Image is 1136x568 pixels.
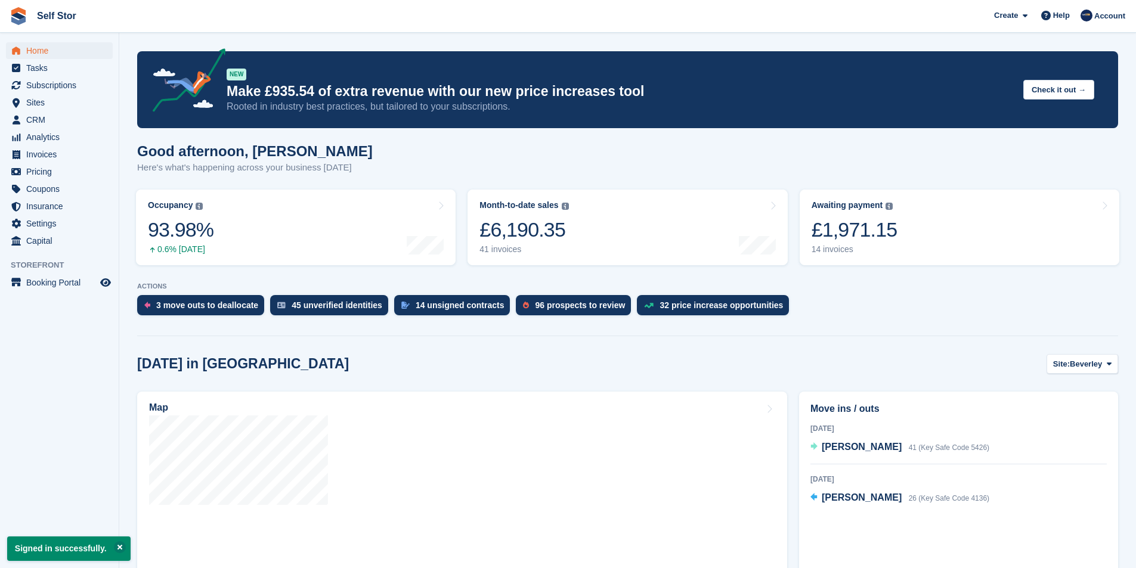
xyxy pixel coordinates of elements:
[227,69,246,80] div: NEW
[1094,10,1125,22] span: Account
[1081,10,1092,21] img: Chris Rice
[196,203,203,210] img: icon-info-grey-7440780725fd019a000dd9b08b2336e03edf1995a4989e88bcd33f0948082b44.svg
[6,42,113,59] a: menu
[11,259,119,271] span: Storefront
[26,274,98,291] span: Booking Portal
[810,423,1107,434] div: [DATE]
[810,402,1107,416] h2: Move ins / outs
[1053,10,1070,21] span: Help
[479,244,568,254] div: 41 invoices
[137,356,349,372] h2: [DATE] in [GEOGRAPHIC_DATA]
[144,302,150,309] img: move_outs_to_deallocate_icon-f764333ba52eb49d3ac5e1228854f67142a1ed5810a6f6cc68b1a99e826820c5.svg
[148,244,213,254] div: 0.6% [DATE]
[535,300,625,310] div: 96 prospects to review
[812,244,897,254] div: 14 invoices
[7,536,131,561] p: Signed in successfully.
[98,275,113,290] a: Preview store
[26,60,98,76] span: Tasks
[26,232,98,249] span: Capital
[26,198,98,215] span: Insurance
[148,218,213,242] div: 93.98%
[468,190,787,265] a: Month-to-date sales £6,190.35 41 invoices
[994,10,1018,21] span: Create
[26,77,98,94] span: Subscriptions
[1053,358,1070,370] span: Site:
[479,218,568,242] div: £6,190.35
[800,190,1119,265] a: Awaiting payment £1,971.15 14 invoices
[292,300,382,310] div: 45 unverified identities
[10,7,27,25] img: stora-icon-8386f47178a22dfd0bd8f6a31ec36ba5ce8667c1dd55bd0f319d3a0aa187defe.svg
[277,302,286,309] img: verify_identity-adf6edd0f0f0b5bbfe63781bf79b02c33cf7c696d77639b501bdc392416b5a36.svg
[637,295,795,321] a: 32 price increase opportunities
[6,77,113,94] a: menu
[137,143,373,159] h1: Good afternoon, [PERSON_NAME]
[416,300,504,310] div: 14 unsigned contracts
[149,402,168,413] h2: Map
[523,302,529,309] img: prospect-51fa495bee0391a8d652442698ab0144808aea92771e9ea1ae160a38d050c398.svg
[137,295,270,321] a: 3 move outs to deallocate
[909,494,989,502] span: 26 (Key Safe Code 4136)
[26,111,98,128] span: CRM
[137,161,373,175] p: Here's what's happening across your business [DATE]
[516,295,637,321] a: 96 prospects to review
[810,491,989,506] a: [PERSON_NAME] 26 (Key Safe Code 4136)
[810,440,989,455] a: [PERSON_NAME] 41 (Key Safe Code 5426)
[822,442,902,452] span: [PERSON_NAME]
[810,474,1107,485] div: [DATE]
[562,203,569,210] img: icon-info-grey-7440780725fd019a000dd9b08b2336e03edf1995a4989e88bcd33f0948082b44.svg
[660,300,783,310] div: 32 price increase opportunities
[156,300,258,310] div: 3 move outs to deallocate
[137,283,1118,290] p: ACTIONS
[26,129,98,145] span: Analytics
[6,129,113,145] a: menu
[401,302,410,309] img: contract_signature_icon-13c848040528278c33f63329250d36e43548de30e8caae1d1a13099fd9432cc5.svg
[886,203,893,210] img: icon-info-grey-7440780725fd019a000dd9b08b2336e03edf1995a4989e88bcd33f0948082b44.svg
[6,274,113,291] a: menu
[1047,354,1118,374] button: Site: Beverley
[1070,358,1102,370] span: Beverley
[909,443,989,452] span: 41 (Key Safe Code 5426)
[26,163,98,180] span: Pricing
[479,200,558,210] div: Month-to-date sales
[148,200,193,210] div: Occupancy
[6,146,113,163] a: menu
[136,190,456,265] a: Occupancy 93.98% 0.6% [DATE]
[644,303,654,308] img: price_increase_opportunities-93ffe204e8149a01c8c9dc8f82e8f89637d9d84a8eef4429ea346261dce0b2c0.svg
[812,200,883,210] div: Awaiting payment
[227,83,1014,100] p: Make £935.54 of extra revenue with our new price increases tool
[26,42,98,59] span: Home
[227,100,1014,113] p: Rooted in industry best practices, but tailored to your subscriptions.
[270,295,394,321] a: 45 unverified identities
[822,492,902,502] span: [PERSON_NAME]
[6,232,113,249] a: menu
[143,48,226,116] img: price-adjustments-announcement-icon-8257ccfd72463d97f412b2fc003d46551f7dbcb40ab6d574587a9cd5c0d94...
[26,94,98,111] span: Sites
[6,215,113,232] a: menu
[26,181,98,197] span: Coupons
[6,198,113,215] a: menu
[6,181,113,197] a: menu
[394,295,516,321] a: 14 unsigned contracts
[26,215,98,232] span: Settings
[6,163,113,180] a: menu
[6,111,113,128] a: menu
[32,6,81,26] a: Self Stor
[26,146,98,163] span: Invoices
[812,218,897,242] div: £1,971.15
[6,60,113,76] a: menu
[6,94,113,111] a: menu
[1023,80,1094,100] button: Check it out →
